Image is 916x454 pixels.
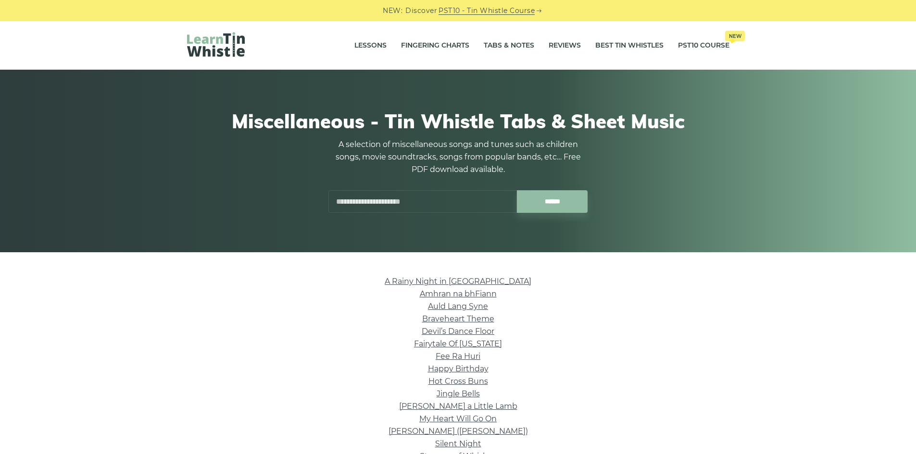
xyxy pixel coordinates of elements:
[399,402,517,411] a: [PERSON_NAME] a Little Lamb
[328,138,588,176] p: A selection of miscellaneous songs and tunes such as children songs, movie soundtracks, songs fro...
[419,414,497,423] a: My Heart Will Go On
[428,302,488,311] a: Auld Lang Syne
[428,364,489,373] a: Happy Birthday
[428,377,488,386] a: Hot Cross Buns
[385,277,531,286] a: A Rainy Night in [GEOGRAPHIC_DATA]
[437,389,480,398] a: Jingle Bells
[187,32,245,57] img: LearnTinWhistle.com
[422,314,494,323] a: Braveheart Theme
[414,339,502,348] a: Fairytale Of [US_STATE]
[435,439,481,448] a: Silent Night
[420,289,497,298] a: Amhran na bhFiann
[422,327,494,336] a: Devil’s Dance Floor
[436,352,480,361] a: Fee Ra Huri
[725,31,745,41] span: New
[678,34,729,58] a: PST10 CourseNew
[389,427,528,436] a: [PERSON_NAME] ([PERSON_NAME])
[484,34,534,58] a: Tabs & Notes
[401,34,469,58] a: Fingering Charts
[187,110,729,133] h1: Miscellaneous - Tin Whistle Tabs & Sheet Music
[354,34,387,58] a: Lessons
[549,34,581,58] a: Reviews
[595,34,664,58] a: Best Tin Whistles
